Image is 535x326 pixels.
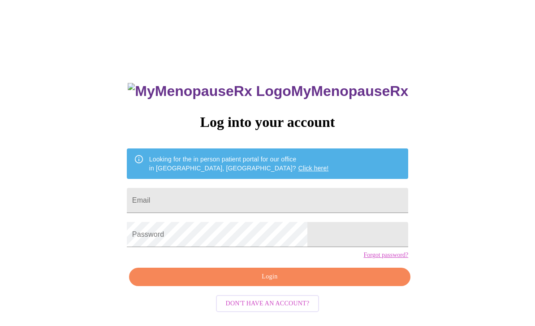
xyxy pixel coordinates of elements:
[214,299,322,307] a: Don't have an account?
[226,298,310,309] span: Don't have an account?
[139,271,400,283] span: Login
[129,268,410,286] button: Login
[298,165,329,172] a: Click here!
[127,114,408,130] h3: Log into your account
[128,83,408,100] h3: MyMenopauseRx
[363,252,408,259] a: Forgot password?
[149,151,329,176] div: Looking for the in person patient portal for our office in [GEOGRAPHIC_DATA], [GEOGRAPHIC_DATA]?
[216,295,319,313] button: Don't have an account?
[128,83,291,100] img: MyMenopauseRx Logo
